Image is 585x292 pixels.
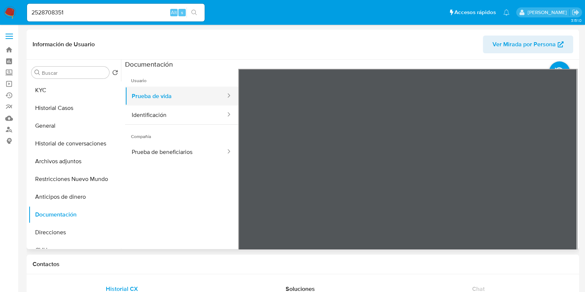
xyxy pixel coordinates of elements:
[186,7,202,18] button: search-icon
[454,9,496,16] span: Accesos rápidos
[28,81,121,99] button: KYC
[28,188,121,206] button: Anticipos de dinero
[181,9,183,16] span: s
[28,170,121,188] button: Restricciones Nuevo Mundo
[42,70,106,76] input: Buscar
[34,70,40,75] button: Buscar
[28,99,121,117] button: Historial Casos
[28,152,121,170] button: Archivos adjuntos
[572,9,579,16] a: Salir
[28,206,121,224] button: Documentación
[33,261,573,268] h1: Contactos
[112,70,118,78] button: Volver al orden por defecto
[171,9,177,16] span: Alt
[28,135,121,152] button: Historial de conversaciones
[28,224,121,241] button: Direcciones
[492,36,556,53] span: Ver Mirada por Persona
[483,36,573,53] button: Ver Mirada por Persona
[28,117,121,135] button: General
[503,9,510,16] a: Notificaciones
[28,241,121,259] button: CVU
[33,41,95,48] h1: Información de Usuario
[527,9,569,16] p: florencia.lera@mercadolibre.com
[27,8,205,17] input: Buscar usuario o caso...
